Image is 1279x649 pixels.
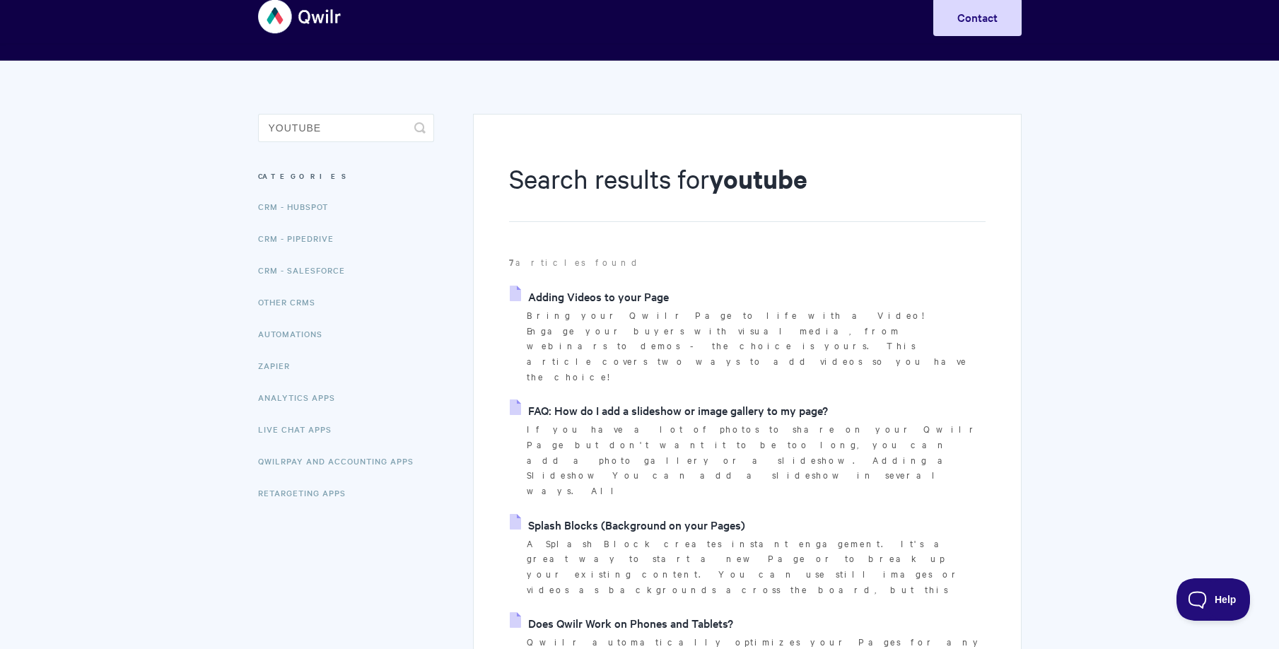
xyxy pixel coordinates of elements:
[258,192,339,221] a: CRM - HubSpot
[258,288,326,316] a: Other CRMs
[258,320,333,348] a: Automations
[258,256,356,284] a: CRM - Salesforce
[258,383,346,411] a: Analytics Apps
[510,612,733,633] a: Does Qwilr Work on Phones and Tablets?
[509,255,515,269] strong: 7
[1176,578,1251,621] iframe: Toggle Customer Support
[510,514,745,535] a: Splash Blocks (Background on your Pages)
[527,421,985,498] p: If you have a lot of photos to share on your Qwilr Page but don't want it to be too long, you can...
[509,255,985,270] p: articles found
[509,160,985,222] h1: Search results for
[527,308,985,385] p: Bring your Qwilr Page to life with a Video! Engage your buyers with visual media, from webinars t...
[258,114,434,142] input: Search
[527,536,985,597] p: A Splash Block creates instant engagement. It's a great way to start a new Page or to break up yo...
[258,415,342,443] a: Live Chat Apps
[510,399,828,421] a: FAQ: How do I add a slideshow or image gallery to my page?
[258,163,434,189] h3: Categories
[709,161,807,196] strong: youtube
[258,224,344,252] a: CRM - Pipedrive
[258,447,424,475] a: QwilrPay and Accounting Apps
[510,286,669,307] a: Adding Videos to your Page
[258,351,300,380] a: Zapier
[258,479,356,507] a: Retargeting Apps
